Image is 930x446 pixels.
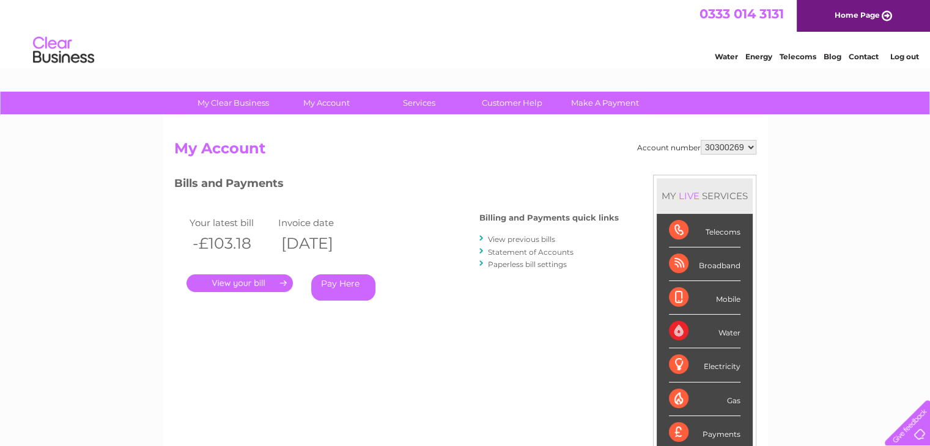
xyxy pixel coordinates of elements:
[699,6,784,21] a: 0333 014 3131
[849,52,879,61] a: Contact
[745,52,772,61] a: Energy
[174,140,756,163] h2: My Account
[669,281,740,315] div: Mobile
[488,247,574,257] a: Statement of Accounts
[174,175,619,196] h3: Bills and Payments
[824,52,841,61] a: Blog
[890,52,918,61] a: Log out
[715,52,738,61] a: Water
[186,274,293,292] a: .
[479,213,619,222] h4: Billing and Payments quick links
[669,214,740,247] div: Telecoms
[637,140,756,155] div: Account number
[676,190,702,202] div: LIVE
[32,32,95,69] img: logo.png
[669,348,740,382] div: Electricity
[555,92,655,114] a: Make A Payment
[183,92,284,114] a: My Clear Business
[275,231,364,256] th: [DATE]
[780,52,816,61] a: Telecoms
[311,274,375,301] a: Pay Here
[462,92,563,114] a: Customer Help
[177,7,755,59] div: Clear Business is a trading name of Verastar Limited (registered in [GEOGRAPHIC_DATA] No. 3667643...
[669,382,740,416] div: Gas
[186,214,275,231] td: Your latest bill
[488,260,567,269] a: Paperless bill settings
[488,235,555,244] a: View previous bills
[657,178,753,213] div: MY SERVICES
[669,247,740,281] div: Broadband
[669,315,740,348] div: Water
[276,92,377,114] a: My Account
[369,92,470,114] a: Services
[186,231,275,256] th: -£103.18
[275,214,364,231] td: Invoice date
